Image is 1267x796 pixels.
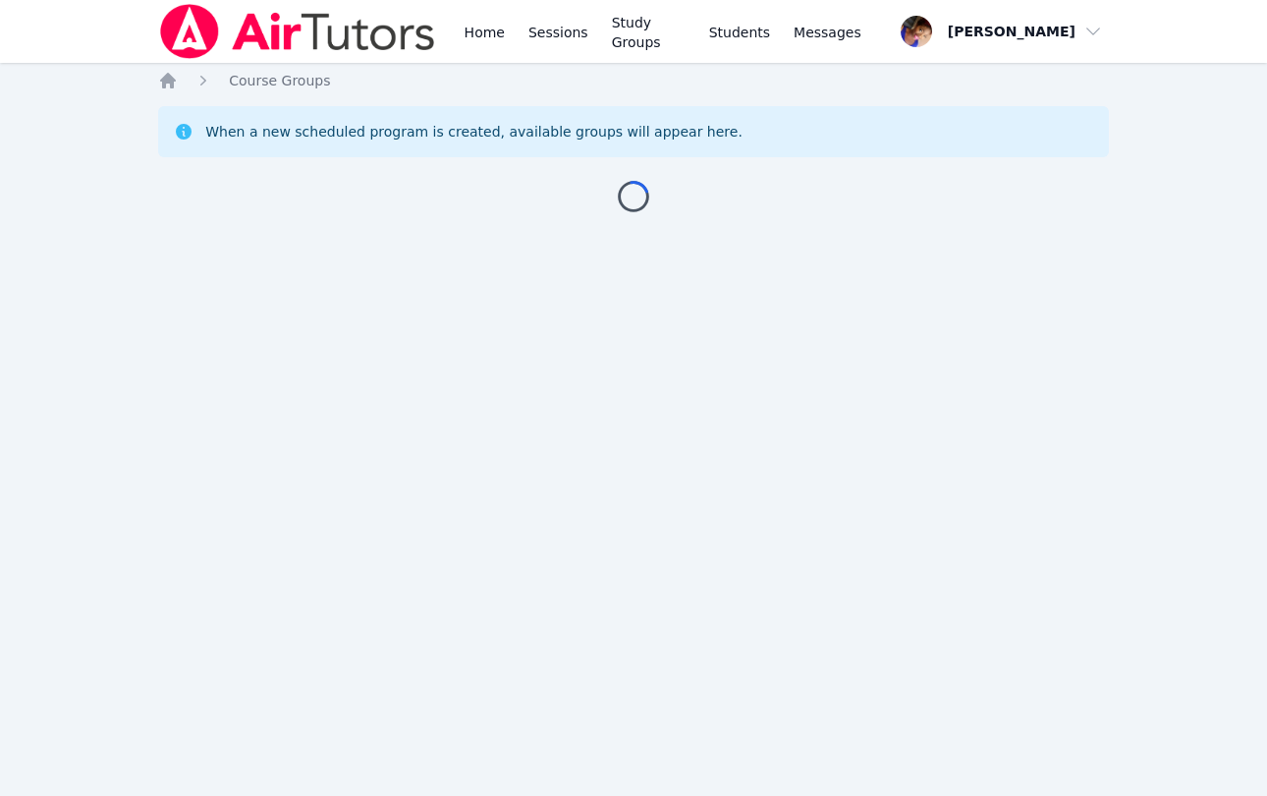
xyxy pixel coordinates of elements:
[229,71,330,90] a: Course Groups
[158,71,1109,90] nav: Breadcrumb
[205,122,743,142] div: When a new scheduled program is created, available groups will appear here.
[794,23,861,42] span: Messages
[158,4,436,59] img: Air Tutors
[229,73,330,88] span: Course Groups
